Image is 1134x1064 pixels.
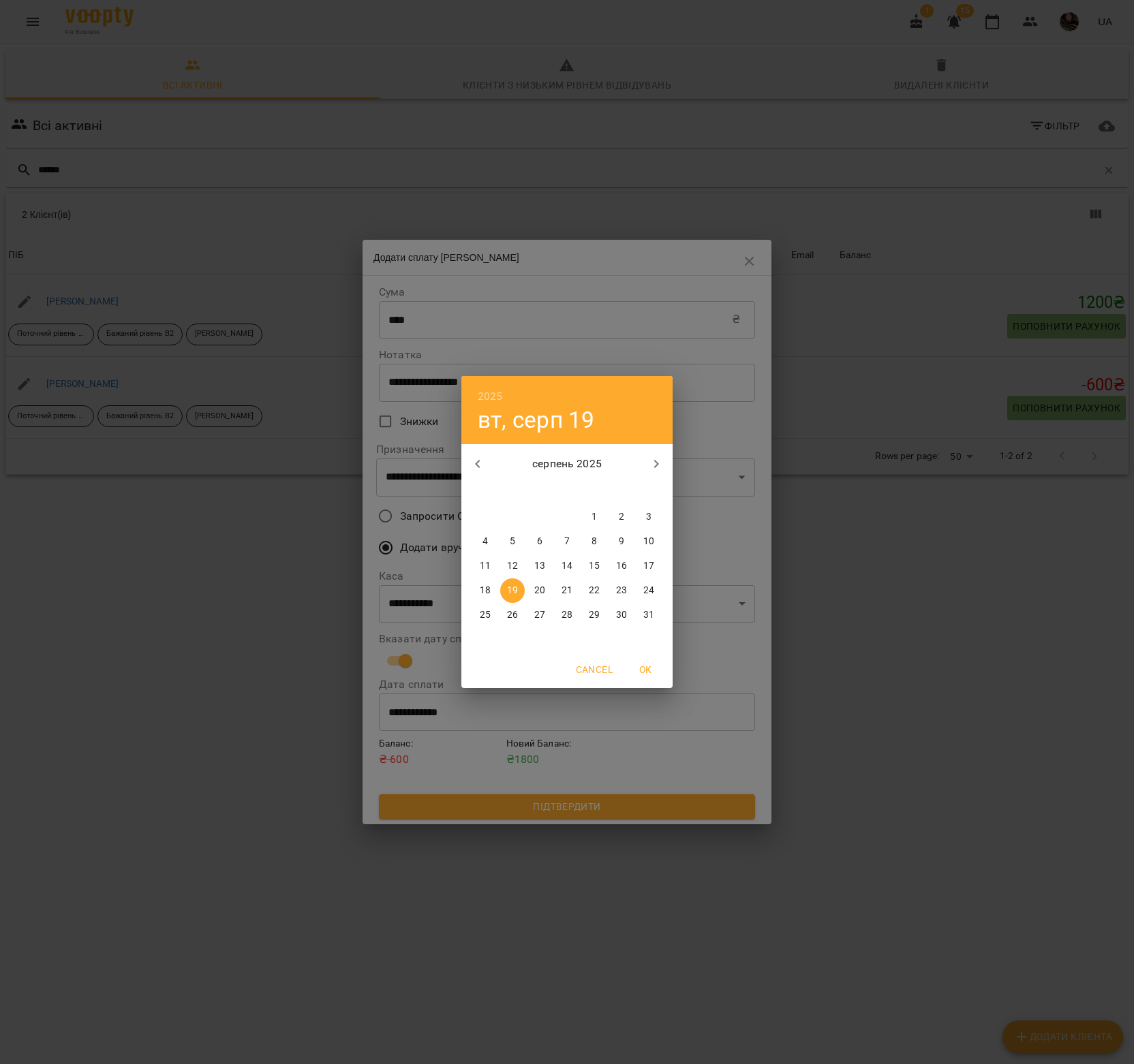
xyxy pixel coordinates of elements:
button: 4 [473,529,497,554]
p: 6 [537,535,542,548]
button: 10 [637,529,661,554]
p: 2 [619,510,624,524]
p: 26 [507,608,518,622]
p: 30 [616,608,627,622]
p: 18 [480,584,491,597]
span: Cancel [576,661,613,678]
p: 25 [480,608,491,622]
button: 5 [500,529,525,554]
p: 10 [643,535,654,548]
button: 17 [637,554,661,578]
p: серпень 2025 [494,456,641,472]
span: сб [609,484,634,498]
button: 14 [555,554,579,578]
button: 2 [609,505,634,529]
button: 16 [609,554,634,578]
p: 16 [616,559,627,573]
button: 23 [609,578,634,603]
p: 4 [482,535,488,548]
p: 27 [534,608,545,622]
p: 15 [589,559,600,573]
p: 14 [562,559,572,573]
button: 6 [527,529,552,554]
button: 2025 [478,387,503,406]
button: 15 [582,554,607,578]
p: 19 [507,584,518,597]
span: пт [582,484,607,498]
p: 13 [534,559,545,573]
button: 7 [555,529,579,554]
p: 28 [562,608,572,622]
span: вт [500,484,525,498]
p: 7 [564,535,570,548]
p: 21 [562,584,572,597]
p: 17 [643,559,654,573]
button: вт, серп 19 [478,406,595,434]
button: 28 [555,603,579,627]
button: OK [624,657,667,682]
p: 29 [589,608,600,622]
button: 25 [473,603,497,627]
button: 27 [527,603,552,627]
button: 21 [555,578,579,603]
button: 19 [500,578,525,603]
p: 5 [510,535,515,548]
button: 30 [609,603,634,627]
span: пн [473,484,497,498]
p: 24 [643,584,654,597]
span: нд [637,484,661,498]
p: 9 [619,535,624,548]
p: 1 [592,510,597,524]
p: 3 [646,510,652,524]
button: 1 [582,505,607,529]
button: 31 [637,603,661,627]
p: 20 [534,584,545,597]
p: 22 [589,584,600,597]
p: 31 [643,608,654,622]
button: 13 [527,554,552,578]
button: 26 [500,603,525,627]
span: чт [555,484,579,498]
span: OK [629,661,662,678]
button: 3 [637,505,661,529]
button: Cancel [570,657,618,682]
button: 24 [637,578,661,603]
button: 12 [500,554,525,578]
p: 23 [616,584,627,597]
p: 8 [592,535,597,548]
button: 29 [582,603,607,627]
p: 12 [507,559,518,573]
span: ср [527,484,552,498]
p: 11 [480,559,491,573]
button: 22 [582,578,607,603]
button: 11 [473,554,497,578]
button: 8 [582,529,607,554]
button: 20 [527,578,552,603]
button: 9 [609,529,634,554]
button: 18 [473,578,497,603]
